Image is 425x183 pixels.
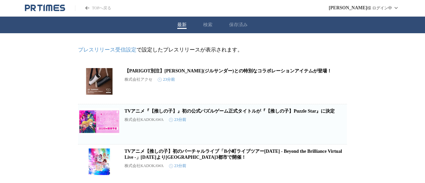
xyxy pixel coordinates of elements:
img: TVアニメ『【推しの子】』初の公式パズルゲーム正式タイトルが『【推しの子】Puzzle Star』に決定 [79,108,119,135]
button: 最新 [177,22,187,28]
p: で設定したプレスリリースが表示されます。 [78,46,347,53]
p: 株式会社アクセ [125,77,152,82]
p: 株式会社KADOKAWA [125,163,164,169]
img: 【PARIGOT別注】JIL SANDER(ジルサンダー)との特別なコラボレーションアイテムが登場！ [79,68,119,95]
span: [PERSON_NAME] [329,5,367,11]
time: 23分前 [158,77,175,82]
a: プレスリリース受信設定 [78,47,136,52]
time: 23分前 [169,117,186,123]
p: 株式会社KADOKAWA [125,117,164,123]
a: TVアニメ【推しの子】初のバーチャルライブ「B小町ライブツアー[DATE] - Beyond the Brilliance Virtual Live -」[DATE]より[GEOGRAPHIC_... [125,149,342,160]
a: PR TIMESのトップページはこちら [25,4,65,12]
img: TVアニメ【推しの子】初のバーチャルライブ「B小町ライブツアー2026 - Beyond the Brilliance Virtual Live -」2026年4月より東名阪3都市で開催！ [79,148,119,175]
a: 【PARIGOT別注】[PERSON_NAME](ジルサンダー)との特別なコラボレーションアイテムが登場！ [125,68,332,73]
button: 保存済み [229,22,248,28]
a: TVアニメ『【推しの子】』初の公式パズルゲーム正式タイトルが『【推しの子】Puzzle Star』に決定 [125,109,335,114]
a: PR TIMESのトップページはこちら [75,5,111,11]
button: 検索 [203,22,212,28]
time: 23分前 [169,163,186,169]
